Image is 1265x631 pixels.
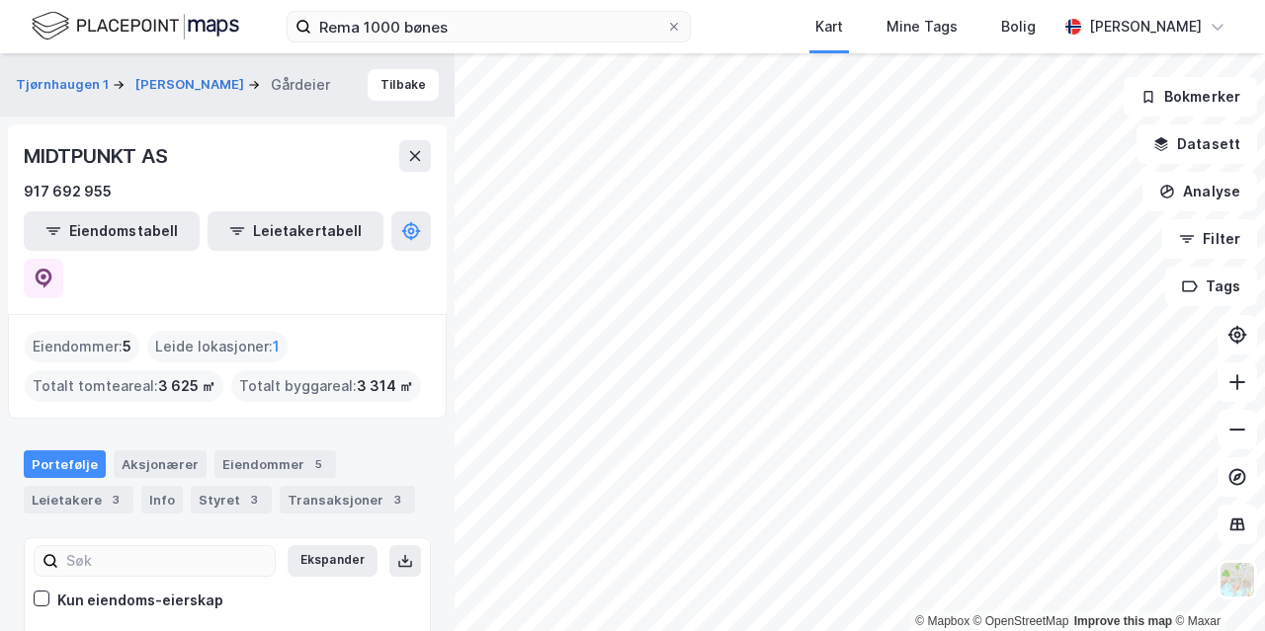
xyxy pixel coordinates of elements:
div: 5 [308,454,328,474]
a: OpenStreetMap [973,614,1069,628]
div: 3 [387,490,407,510]
span: 3 625 ㎡ [158,374,215,398]
button: [PERSON_NAME] [135,75,248,95]
div: Transaksjoner [280,486,415,513]
button: Eiendomstabell [24,211,200,251]
iframe: Chat Widget [1166,536,1265,631]
span: 1 [273,335,280,358]
div: Info [141,486,183,513]
div: 3 [244,490,264,510]
div: Totalt byggareal : [231,370,421,402]
button: Tags [1165,267,1257,306]
div: Leide lokasjoner : [147,331,288,362]
div: 3 [106,490,126,510]
input: Søk [58,546,275,576]
div: Eiendommer [214,450,336,478]
span: 5 [123,335,131,358]
div: Bolig [1001,15,1036,39]
button: Bokmerker [1124,77,1257,117]
div: [PERSON_NAME] [1089,15,1202,39]
div: Eiendommer : [25,331,139,362]
div: Gårdeier [271,73,330,97]
button: Datasett [1137,124,1257,164]
div: Aksjonærer [114,450,207,478]
button: Tjørnhaugen 1 [16,75,113,95]
div: Totalt tomteareal : [25,370,223,402]
div: MIDTPUNKT AS [24,140,172,172]
div: Kontrollprogram for chat [1166,536,1265,631]
button: Filter [1162,219,1257,259]
button: Tilbake [368,69,439,101]
button: Leietakertabell [208,211,383,251]
div: Mine Tags [886,15,958,39]
button: Analyse [1142,172,1257,211]
img: logo.f888ab2527a4732fd821a326f86c7f29.svg [32,9,239,43]
div: 917 692 955 [24,180,112,203]
a: Improve this map [1074,614,1172,628]
div: Kart [815,15,843,39]
input: Søk på adresse, matrikkel, gårdeiere, leietakere eller personer [311,12,666,41]
button: Ekspander [288,545,378,577]
span: 3 314 ㎡ [357,374,413,398]
div: Styret [191,486,272,513]
div: Kun eiendoms-eierskap [57,589,223,612]
div: Leietakere [24,486,133,513]
div: Portefølje [24,450,106,478]
a: Mapbox [915,614,970,628]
